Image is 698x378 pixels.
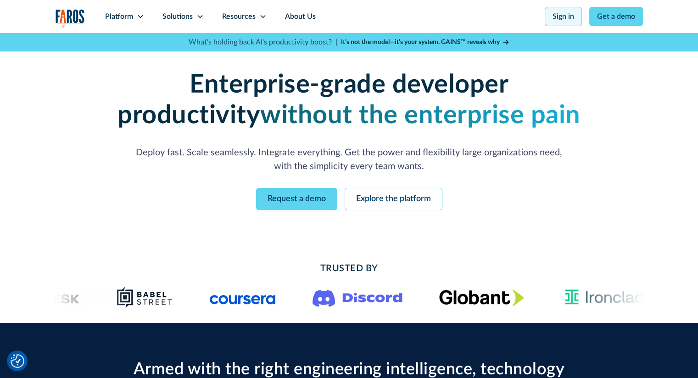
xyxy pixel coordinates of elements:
div: Platform [105,11,133,22]
h2: Trusted By [129,262,570,275]
p: What's holding back AI's productivity boost? | [189,37,337,48]
a: It’s not the model—it’s your system. GAINS™ reveals why [341,38,510,47]
strong: Enterprise-grade developer productivity [117,72,508,128]
img: Revisit consent button [11,354,24,368]
div: Solutions [162,11,193,22]
p: Deploy fast. Scale seamlessly. Integrate everything. Get the power and flexibility large organiza... [129,146,570,173]
a: Explore the platform [345,188,442,210]
a: Request a demo [256,188,337,210]
strong: It’s not the model—it’s your system. GAINS™ reveals why [341,39,500,45]
a: Get a demo [589,7,643,26]
img: Logo of the analytics and reporting company Faros. [56,9,85,28]
a: Sign in [545,7,582,26]
strong: without the enterprise pain [260,103,581,128]
a: home [56,9,85,28]
img: Globant's logo [439,289,524,306]
button: Cookie Settings [11,354,24,368]
img: Logo of the online learning platform Coursera. [210,290,276,305]
img: Logo of the communication platform Discord. [313,288,402,307]
img: Ironclad Logo [561,286,648,308]
div: Resources [222,11,256,22]
img: Babel Street logo png [117,286,173,308]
